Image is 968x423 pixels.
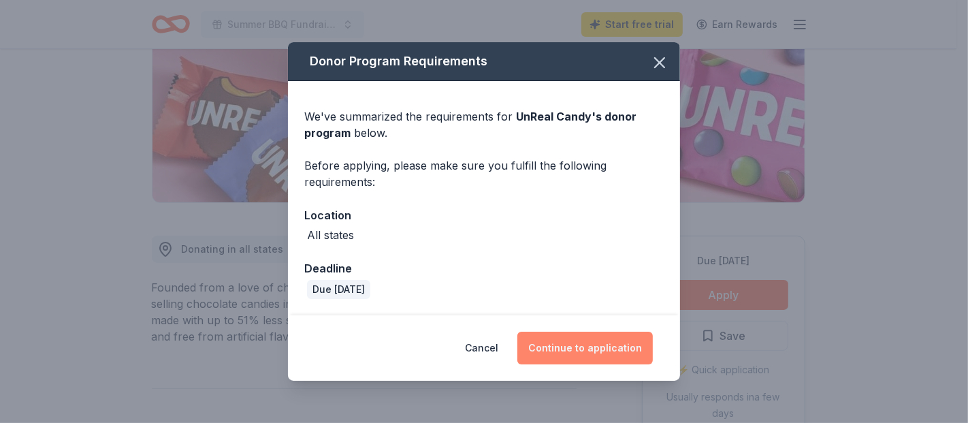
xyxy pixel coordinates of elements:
div: Deadline [304,260,664,277]
div: We've summarized the requirements for below. [304,108,664,141]
div: Donor Program Requirements [288,42,680,81]
div: Location [304,206,664,224]
button: Continue to application [517,332,653,364]
div: All states [307,227,354,243]
button: Cancel [465,332,498,364]
div: Due [DATE] [307,280,370,299]
div: Before applying, please make sure you fulfill the following requirements: [304,157,664,190]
